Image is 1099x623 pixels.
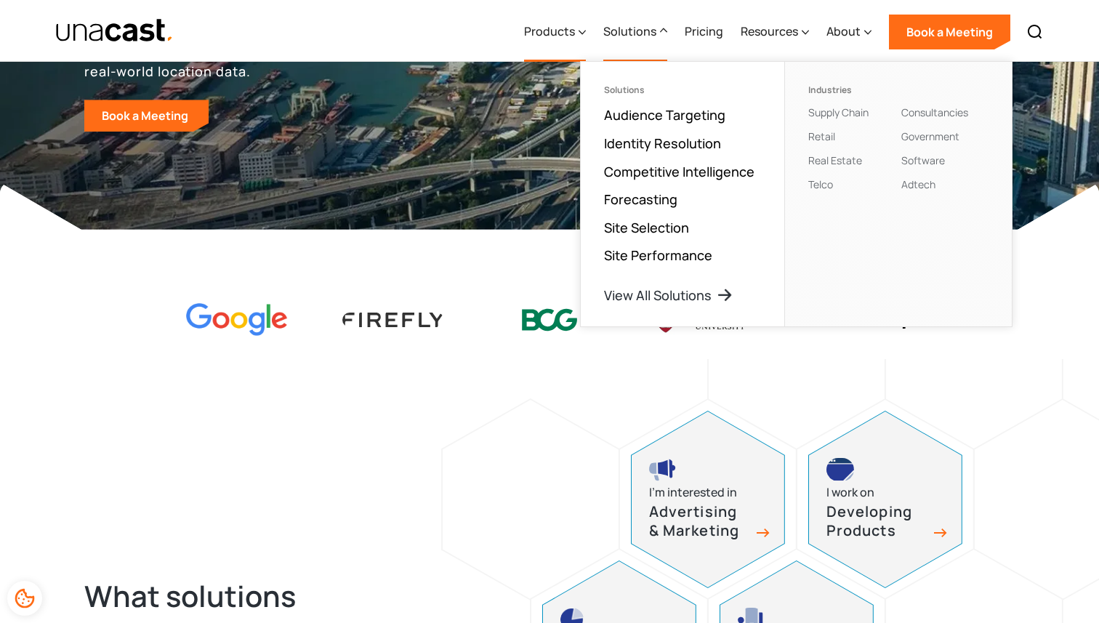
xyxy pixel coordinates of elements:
div: Resources [741,23,798,40]
h3: Developing Products [826,502,928,541]
a: Adtech [901,177,935,191]
div: Solutions [604,85,761,95]
h3: Advertising & Marketing [649,502,751,541]
a: Government [901,129,959,143]
img: Search icon [1026,23,1044,41]
a: Identity Resolution [604,134,721,152]
img: Firefly Advertising logo [342,313,444,326]
a: Forecasting [604,190,677,208]
div: I’m interested in [649,483,737,502]
a: Site Selection [604,219,689,236]
div: Solutions [603,23,656,40]
div: About [826,2,871,62]
a: advertising and marketing iconI’m interested inAdvertising & Marketing [631,411,785,588]
a: Book a Meeting [889,15,1010,49]
div: Resources [741,2,809,62]
a: developing products iconI work onDeveloping Products [808,411,962,588]
div: Products [524,2,586,62]
div: About [826,23,861,40]
nav: Solutions [580,61,1013,327]
a: Telco [808,177,833,191]
div: Cookie Preferences [7,581,42,616]
div: Solutions [603,2,667,62]
div: I work on [826,483,874,502]
a: Software [901,153,945,167]
a: Site Performance [604,246,712,264]
a: Audience Targeting [604,106,725,124]
a: Consultancies [901,105,968,119]
a: Supply Chain [808,105,869,119]
a: Retail [808,129,835,143]
a: Book a Meeting [84,100,209,132]
a: Real Estate [808,153,862,167]
img: advertising and marketing icon [649,458,677,481]
img: Unacast text logo [55,18,174,44]
img: Google logo Color [186,303,288,337]
a: Pricing [685,2,723,62]
a: View All Solutions [604,286,733,304]
a: Competitive Intelligence [604,163,754,180]
div: Industries [808,85,895,95]
img: developing products icon [826,458,854,481]
div: Products [524,23,575,40]
a: home [55,18,174,44]
img: BCG logo [499,300,600,341]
